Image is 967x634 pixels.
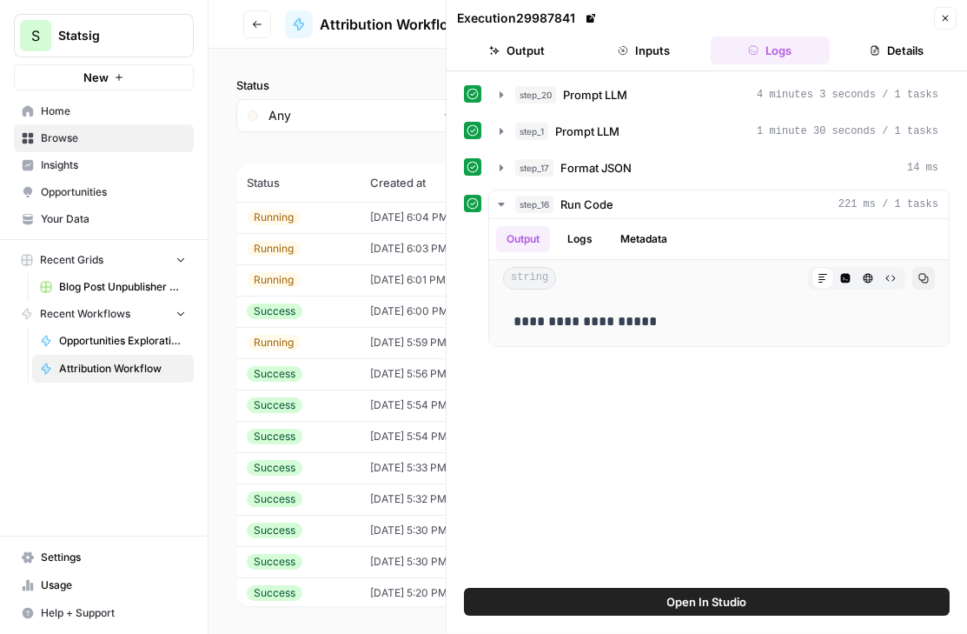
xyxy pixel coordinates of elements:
a: Attribution Workflow [285,10,460,38]
span: Run Code [560,196,613,213]
span: Help + Support [41,605,186,621]
a: Home [14,97,194,125]
button: Open In Studio [464,588,950,616]
span: Recent Workflows [40,306,130,322]
div: Success [247,554,302,570]
td: [DATE] 5:30 PM [360,546,520,577]
span: Attribution Workflow [320,14,460,35]
button: Logs [557,226,603,252]
span: 1 minute 30 seconds / 1 tasks [757,123,938,139]
span: step_20 [515,86,556,103]
a: Usage [14,571,194,599]
span: Prompt LLM [563,86,627,103]
span: 14 ms [907,160,938,176]
div: Running [247,241,301,257]
th: Created at [360,164,520,202]
span: step_17 [515,159,553,177]
button: 221 ms / 1 tasks [489,190,949,218]
span: step_1 [515,123,548,140]
td: [DATE] 5:56 PM [360,358,520,390]
a: Your Data [14,205,194,233]
label: Status [236,77,467,94]
span: Opportunities [41,184,186,200]
button: Help + Support [14,599,194,627]
span: Insights [41,157,186,173]
span: Statsig [58,27,163,44]
td: [DATE] 5:54 PM [360,421,520,452]
span: S [31,25,40,46]
a: Insights [14,151,194,179]
button: Output [457,37,577,64]
button: Recent Grids [14,247,194,273]
button: New [14,64,194,90]
span: Prompt LLM [555,123,619,140]
span: step_16 [515,196,553,213]
td: [DATE] 5:32 PM [360,484,520,515]
span: Format JSON [560,159,632,177]
div: Success [247,491,302,507]
div: 221 ms / 1 tasks [489,219,949,346]
a: Opportunities Exploration Workflow [32,327,194,355]
input: Any [268,107,434,124]
span: Settings [41,550,186,565]
span: Usage [41,577,186,593]
td: [DATE] 5:33 PM [360,452,520,484]
div: Success [247,397,302,413]
td: [DATE] 6:03 PM [360,233,520,264]
div: Running [247,272,301,288]
span: 4 minutes 3 seconds / 1 tasks [757,87,938,103]
td: [DATE] 6:01 PM [360,264,520,296]
div: Success [247,585,302,601]
div: Success [247,460,302,476]
div: Execution 29987841 [457,10,599,27]
button: 4 minutes 3 seconds / 1 tasks [489,81,949,109]
td: [DATE] 6:00 PM [360,296,520,327]
span: Blog Post Unpublisher Grid (master) [59,279,186,295]
span: string [503,267,556,290]
div: Success [247,429,302,444]
a: Blog Post Unpublisher Grid (master) [32,273,194,301]
td: [DATE] 6:04 PM [360,202,520,233]
span: New [83,69,109,86]
button: 1 minute 30 seconds / 1 tasks [489,117,949,145]
span: Home [41,103,186,119]
div: Success [247,366,302,382]
div: Running [247,210,301,225]
td: [DATE] 5:20 PM [360,577,520,609]
a: Attribution Workflow [32,355,194,383]
a: Settings [14,544,194,571]
span: 221 ms / 1 tasks [838,197,938,212]
button: Details [837,37,957,64]
button: 14 ms [489,154,949,182]
span: Opportunities Exploration Workflow [59,333,186,349]
td: [DATE] 5:54 PM [360,390,520,421]
button: Output [496,226,550,252]
button: Recent Workflows [14,301,194,327]
div: Success [247,304,302,319]
button: Logs [711,37,831,64]
span: (20 records) [236,132,939,164]
div: Running [247,335,301,350]
a: Opportunities [14,178,194,206]
td: [DATE] 5:59 PM [360,327,520,358]
span: Your Data [41,211,186,227]
td: [DATE] 5:30 PM [360,515,520,546]
a: Browse [14,124,194,152]
button: Metadata [610,226,678,252]
button: Workspace: Statsig [14,14,194,57]
span: Attribution Workflow [59,361,186,377]
span: Open In Studio [667,593,747,611]
th: Status [236,164,360,202]
div: Success [247,523,302,538]
span: Browse [41,130,186,146]
span: Recent Grids [40,252,103,268]
button: Inputs [584,37,704,64]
